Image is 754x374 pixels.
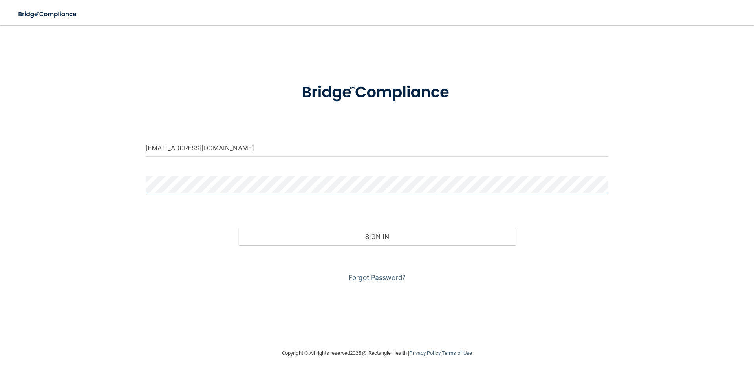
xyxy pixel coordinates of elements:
[348,274,406,282] a: Forgot Password?
[409,350,440,356] a: Privacy Policy
[146,139,608,157] input: Email
[285,72,469,113] img: bridge_compliance_login_screen.278c3ca4.svg
[442,350,472,356] a: Terms of Use
[12,6,84,22] img: bridge_compliance_login_screen.278c3ca4.svg
[238,228,516,245] button: Sign In
[234,341,520,366] div: Copyright © All rights reserved 2025 @ Rectangle Health | |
